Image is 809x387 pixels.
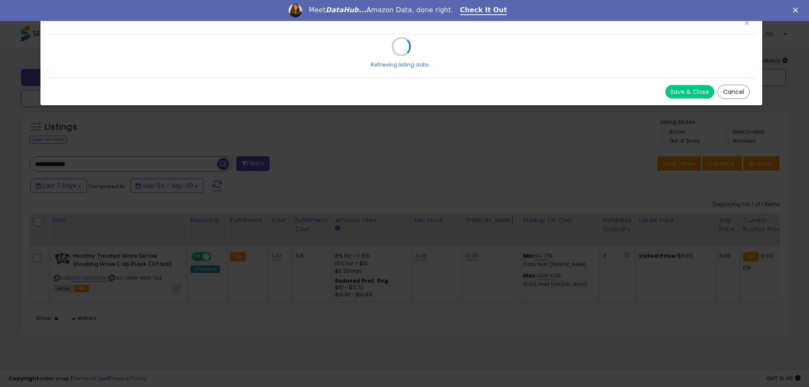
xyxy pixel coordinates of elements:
button: Cancel [718,85,750,99]
a: Check It Out [460,6,507,15]
i: DataHub... [326,6,367,14]
span: × [744,17,750,29]
div: Meet Amazon Data, done right. [309,6,453,14]
button: Save & Close [665,85,714,99]
div: Retrieving listing data... [371,61,432,69]
img: Profile image for Georgie [289,4,302,17]
div: Close [793,8,801,13]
